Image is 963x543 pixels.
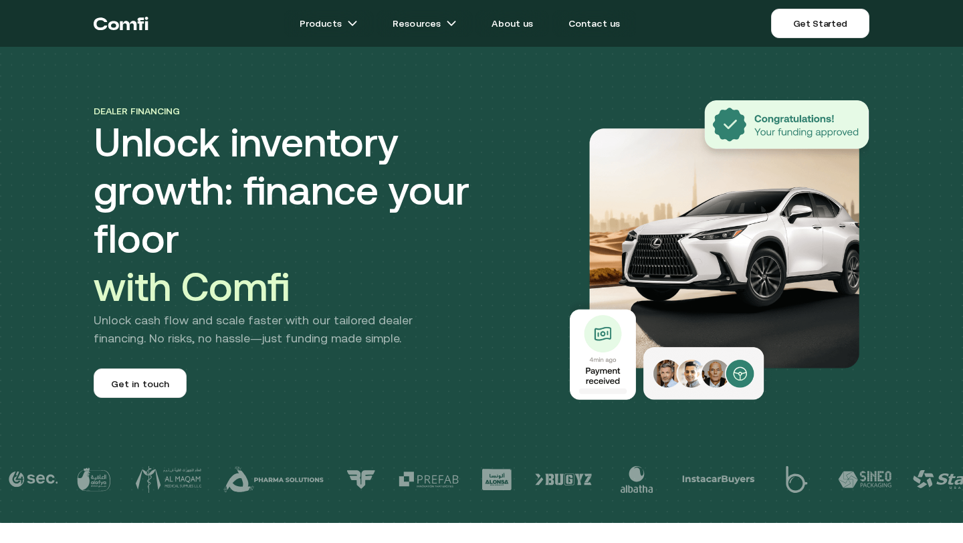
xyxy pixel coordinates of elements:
[74,467,114,492] img: logo-2
[94,368,187,398] a: Get in touch
[681,463,755,496] img: logo-10
[613,466,660,493] img: logo-9
[223,453,324,506] img: logo-4
[535,463,592,496] img: logo-8
[94,106,180,116] span: Dealer financing
[111,377,170,391] span: Get in touch
[94,311,457,347] p: Unlock cash flow and scale faster with our tailored dealer financing. No risks, no hassle—just fu...
[475,10,549,37] a: About us
[771,9,869,38] a: Get Started
[446,18,457,29] img: arrow icons
[94,118,548,311] h1: Unlock inventory growth: finance your floor
[284,10,374,37] a: Productsarrow icons
[480,469,514,490] img: logo-7
[94,263,290,310] span: with Comfi
[377,10,473,37] a: Resourcesarrow icons
[776,466,817,493] img: logo-11
[838,466,891,493] img: logo-12
[399,471,459,487] img: logo-6
[94,3,148,43] a: Return to the top of the Comfi home page
[570,100,869,400] img: Dealer Financing
[552,10,637,37] a: Contact us
[345,463,377,496] img: logo-5
[135,466,202,493] img: logo-3
[347,18,358,29] img: arrow icons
